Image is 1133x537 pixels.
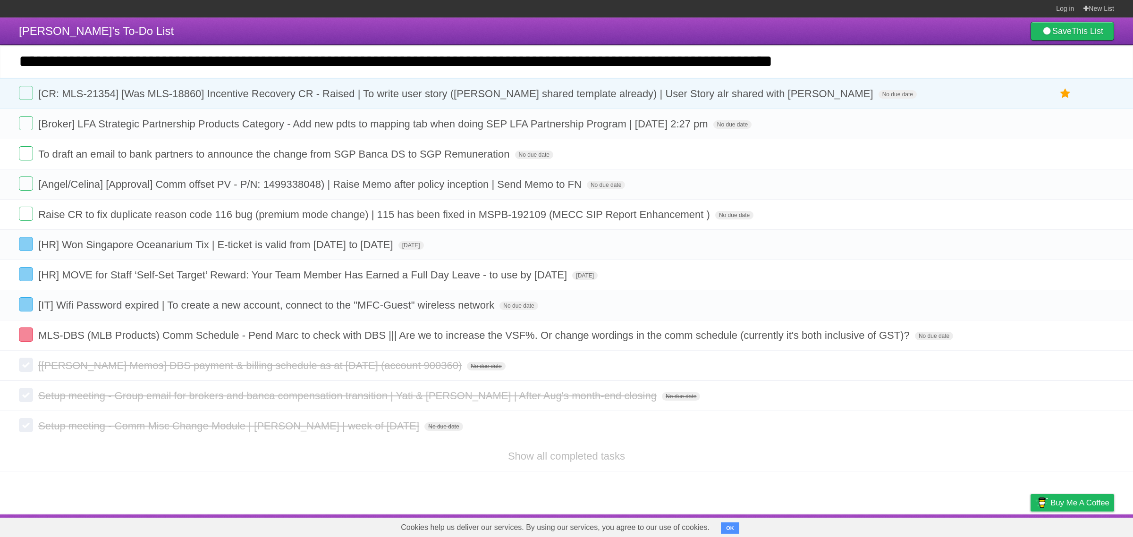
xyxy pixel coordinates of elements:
span: Buy me a coffee [1050,495,1109,511]
label: Star task [1057,86,1074,101]
a: Terms [986,517,1007,535]
label: Done [19,116,33,130]
label: Done [19,388,33,402]
label: Done [19,418,33,432]
label: Done [19,297,33,311]
span: [Broker] LFA Strategic Partnership Products Category - Add new pdts to mapping tab when doing SEP... [38,118,710,130]
a: Suggest a feature [1055,517,1114,535]
a: Buy me a coffee [1031,494,1114,512]
img: Buy me a coffee [1035,495,1048,511]
label: Done [19,237,33,251]
label: Done [19,267,33,281]
span: [HR] Won Singapore Oceanarium Tix | E-ticket is valid from [DATE] to [DATE] [38,239,396,251]
span: No due date [662,392,700,401]
span: [HR] MOVE for Staff ‘Self-Set Target’ Reward: Your Team Member Has Earned a Full Day Leave - to u... [38,269,569,281]
span: Setup meeting - Group email for brokers and banca compensation transition | Yati & [PERSON_NAME] ... [38,390,659,402]
button: OK [721,522,739,534]
span: No due date [499,302,538,310]
span: Cookies help us deliver our services. By using our services, you agree to our use of cookies. [391,518,719,537]
span: [IT] Wifi Password expired | To create a new account, connect to the "MFC-Guest" wireless network [38,299,497,311]
a: Developers [936,517,974,535]
span: No due date [879,90,917,99]
a: About [905,517,925,535]
b: This List [1072,26,1103,36]
label: Done [19,176,33,191]
label: Done [19,207,33,221]
span: [DATE] [572,271,598,280]
a: Show all completed tasks [508,450,625,462]
a: Privacy [1018,517,1043,535]
span: [Angel/Celina] [Approval] Comm offset PV - P/N: 1499338048) | Raise Memo after policy inception |... [38,178,584,190]
span: MLS-DBS (MLB Products) Comm Schedule - Pend Marc to check with DBS ||| Are we to increase the VSF... [38,329,912,341]
span: No due date [467,362,505,370]
span: [[PERSON_NAME] Memos] DBS payment & billing schedule as at [DATE] (account 900360) [38,360,464,371]
span: No due date [587,181,625,189]
label: Done [19,327,33,342]
span: To draft an email to bank partners to announce the change from SGP Banca DS to SGP Remuneration [38,148,512,160]
label: Done [19,86,33,100]
span: No due date [713,120,752,129]
span: Setup meeting - Comm Misc Change Module | [PERSON_NAME] | week of [DATE] [38,420,422,432]
span: No due date [715,211,753,219]
span: Raise CR to fix duplicate reason code 116 bug (premium mode change) | 115 has been fixed in MSPB-... [38,209,712,220]
span: [CR: MLS-21354] [Was MLS-18860] Incentive Recovery CR - Raised | To write user story ([PERSON_NAM... [38,88,875,100]
span: No due date [915,332,953,340]
label: Done [19,146,33,160]
span: [DATE] [398,241,424,250]
label: Done [19,358,33,372]
a: SaveThis List [1031,22,1114,41]
span: No due date [515,151,553,159]
span: [PERSON_NAME]'s To-Do List [19,25,174,37]
span: No due date [424,422,463,431]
